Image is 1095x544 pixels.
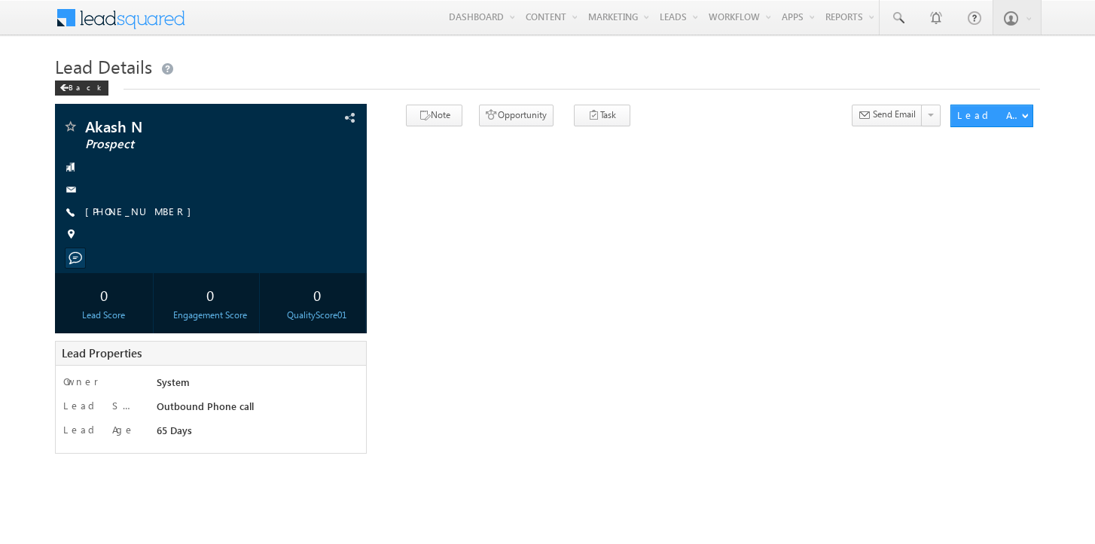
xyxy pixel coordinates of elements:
button: Note [406,105,462,126]
div: Lead Score [59,308,149,322]
div: System [153,375,353,396]
span: Prospect [85,137,278,152]
div: 0 [165,281,255,308]
label: Lead Age [63,423,135,436]
button: Opportunity [479,105,554,126]
button: Lead Actions [950,105,1033,127]
div: Back [55,81,108,96]
span: Lead Properties [62,345,142,360]
div: 0 [272,281,362,308]
a: Back [55,80,116,93]
div: 0 [59,281,149,308]
span: Akash N [85,119,278,134]
div: 65 Days [153,423,353,444]
span: Lead Details [55,54,152,78]
div: Lead Actions [957,108,1021,122]
button: Task [574,105,630,126]
div: Engagement Score [165,308,255,322]
span: Send Email [873,108,916,121]
label: Lead Source [63,399,138,412]
button: Send Email [852,105,923,126]
div: Outbound Phone call [153,399,353,420]
a: [PHONE_NUMBER] [85,205,199,217]
label: Owner [63,375,99,388]
div: QualityScore01 [272,308,362,322]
